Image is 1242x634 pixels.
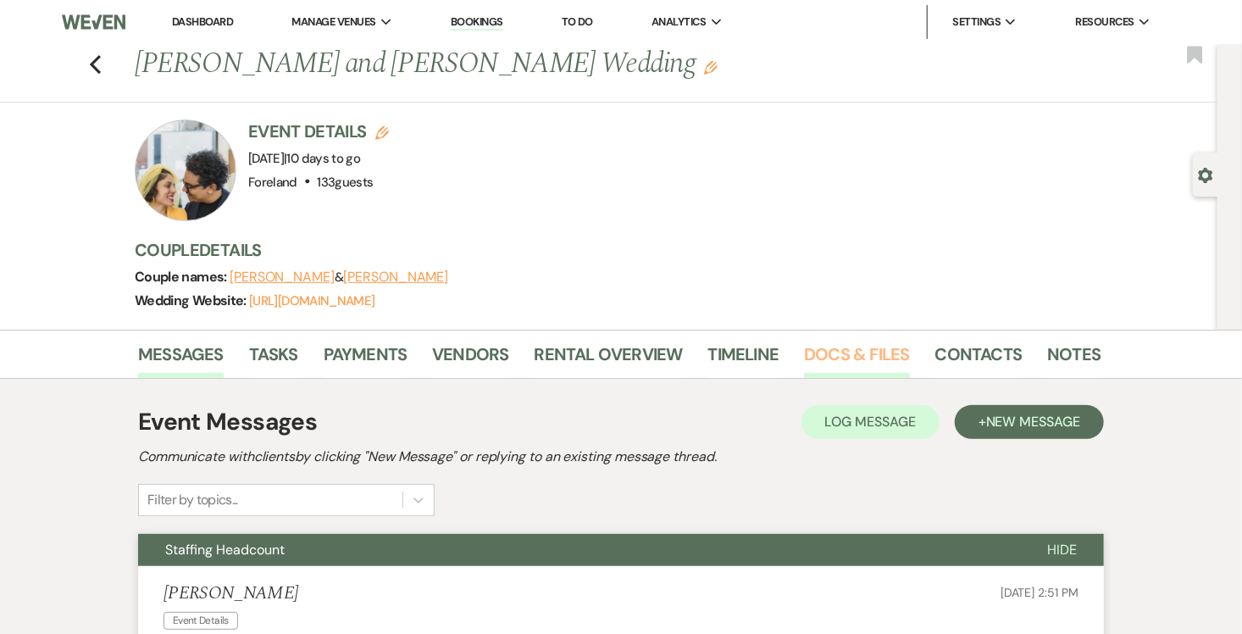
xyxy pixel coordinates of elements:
span: New Message [986,413,1080,431]
a: [URL][DOMAIN_NAME] [249,292,374,309]
a: Messages [138,341,224,378]
a: Vendors [432,341,508,378]
span: Settings [953,14,1001,31]
span: Analytics [651,14,706,31]
span: Log Message [825,413,916,431]
div: Filter by topics... [147,490,238,510]
span: 10 days to go [287,150,361,167]
button: [PERSON_NAME] [343,270,448,284]
button: Edit [704,59,718,75]
span: Event Details [164,612,238,630]
h1: Event Messages [138,404,317,440]
span: [DATE] 2:51 PM [1001,585,1078,600]
button: +New Message [955,405,1104,439]
span: Couple names: [135,268,230,286]
button: [PERSON_NAME] [230,270,335,284]
h3: Couple Details [135,238,1084,262]
a: Payments [324,341,408,378]
a: Docs & Files [804,341,909,378]
span: Staffing Headcount [165,541,285,559]
a: Tasks [249,341,298,378]
a: Timeline [708,341,779,378]
span: 133 guests [317,174,373,191]
button: Log Message [801,405,940,439]
a: To Do [562,14,593,29]
span: & [230,269,448,286]
h1: [PERSON_NAME] and [PERSON_NAME] Wedding [135,44,894,85]
button: Open lead details [1198,166,1213,182]
span: | [284,150,360,167]
a: Dashboard [172,14,233,29]
h2: Communicate with clients by clicking "New Message" or replying to an existing message thread. [138,447,1104,467]
span: Hide [1047,541,1077,559]
h5: [PERSON_NAME] [164,583,298,604]
a: Rental Overview [535,341,683,378]
button: Staffing Headcount [138,534,1020,566]
a: Notes [1047,341,1101,378]
span: Resources [1076,14,1134,31]
button: Hide [1020,534,1104,566]
a: Bookings [451,14,503,31]
span: Wedding Website: [135,292,249,309]
h3: Event Details [248,120,389,143]
span: Manage Venues [291,14,375,31]
span: [DATE] [248,150,360,167]
a: Contacts [935,341,1023,378]
span: Foreland [248,174,297,191]
img: Weven Logo [62,4,125,40]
